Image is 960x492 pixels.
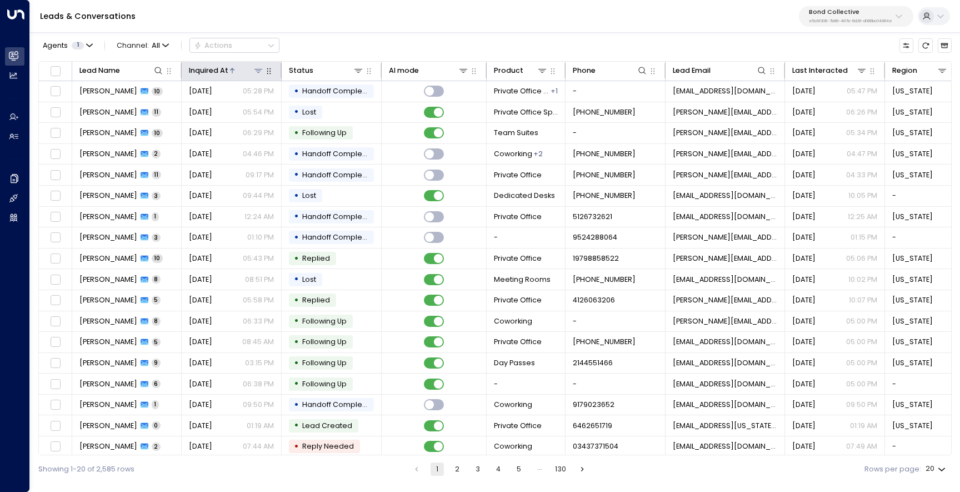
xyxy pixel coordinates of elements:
span: ccs4bt@virginia.edu [673,421,778,431]
span: Texas [892,358,933,368]
span: New York [892,107,933,117]
div: • [294,292,299,309]
div: AI mode [389,64,469,77]
span: Handoff Completed [302,149,374,158]
span: All [152,42,160,49]
span: Private Office Space [494,86,550,96]
span: Sep 17, 2024 [189,149,212,159]
div: Inquired At [189,64,264,77]
nav: pagination navigation [409,463,589,476]
span: Toggle select row [49,357,62,370]
div: Dedicated Desks,Private Office Space [533,149,543,159]
span: Mark Elkins [79,400,137,410]
p: 12:24 AM [244,212,274,222]
p: 05:54 PM [243,107,274,117]
span: New York [892,86,933,96]
span: Oct 01, 2024 [792,441,816,451]
div: Button group with a nested menu [189,38,279,53]
span: Lost [302,275,316,284]
span: 03437371504 [573,441,618,451]
span: gregg@bondcollective.com [673,149,778,159]
span: 11 [152,108,161,116]
p: 07:44 AM [243,441,274,451]
div: Phone [573,64,648,77]
span: monique@merdemagazine.com [673,316,778,326]
p: 05:00 PM [846,337,877,347]
span: New York [892,149,933,159]
span: gregg@tryredeem.io [673,128,778,138]
span: New York [892,316,933,326]
span: 1 [152,212,159,221]
span: Gregg Jackowitz [79,128,137,138]
div: • [294,208,299,225]
p: 06:29 PM [243,128,274,138]
div: Last Interacted [792,64,868,77]
p: 03:15 PM [245,358,274,368]
td: - [566,123,666,143]
span: Private Office [494,212,542,222]
button: Go to page 2 [451,463,464,476]
span: Andrew Dornon [79,254,137,264]
span: Gregg Jackowitz [79,170,137,180]
p: 01:19 AM [850,421,877,431]
span: Toggle select row [49,273,62,286]
div: • [294,103,299,121]
span: emre@getuniti.com [673,86,778,96]
span: Sep 26, 2024 [792,232,816,242]
span: Following Up [302,128,347,137]
span: New York [892,421,933,431]
span: Aug 22, 2024 [189,86,212,96]
span: Oct 01, 2024 [189,421,212,431]
span: h.iverson@ihbtech.com [673,232,778,242]
p: 05:43 PM [243,254,274,264]
span: Coworking [494,441,532,451]
span: New York [892,170,933,180]
p: 06:33 PM [243,316,274,326]
span: Heidi Scheuermann [79,295,137,305]
span: Oct 01, 2024 [189,441,212,451]
p: 04:33 PM [846,170,877,180]
span: Camille Balhorn [79,191,137,201]
div: • [294,438,299,455]
span: +1 203-927-7283 [573,170,636,180]
span: (401)202-2012 [573,337,636,347]
span: 2 [152,150,161,158]
p: 05:47 PM [847,86,877,96]
span: Toggle select row [49,377,62,390]
span: Private Office [494,295,542,305]
div: Product [494,64,523,77]
span: Dedicated Desks [494,191,555,201]
span: Sep 24, 2024 [792,170,816,180]
span: Lost [302,107,316,117]
span: Sep 17, 2024 [189,170,212,180]
span: Christopher Smalley [79,421,137,431]
span: markaelkins@aol.com [673,400,778,410]
button: Channel:All [113,38,173,52]
div: Inquired At [189,64,228,77]
span: Toggle select row [49,211,62,223]
p: 05:34 PM [846,128,877,138]
span: Toggle select row [49,252,62,265]
span: John Doe [79,379,137,389]
span: Hans Iverson [79,232,137,242]
span: 2 [152,443,161,451]
span: 10 [152,254,163,262]
span: (516)895-7006 [573,275,636,285]
span: Toggle select row [49,127,62,140]
span: 2144551466 [573,358,613,368]
button: Archived Leads [938,38,952,52]
span: Meeting Rooms [494,275,551,285]
span: Jeffrey Smith [79,337,137,347]
span: Toggle select row [49,336,62,349]
div: Region [892,64,948,77]
span: Aug 22, 2024 [189,107,212,117]
span: Following Up [302,379,347,389]
div: Phone [573,64,596,77]
td: - [566,311,666,332]
span: 5 [152,338,161,346]
span: Handoff Completed [302,212,374,221]
span: francesco@getuniti.com [673,107,778,117]
span: Toggle select row [49,399,62,411]
span: +1 203-927-7283 [573,107,636,117]
span: Lead Created [302,421,352,430]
